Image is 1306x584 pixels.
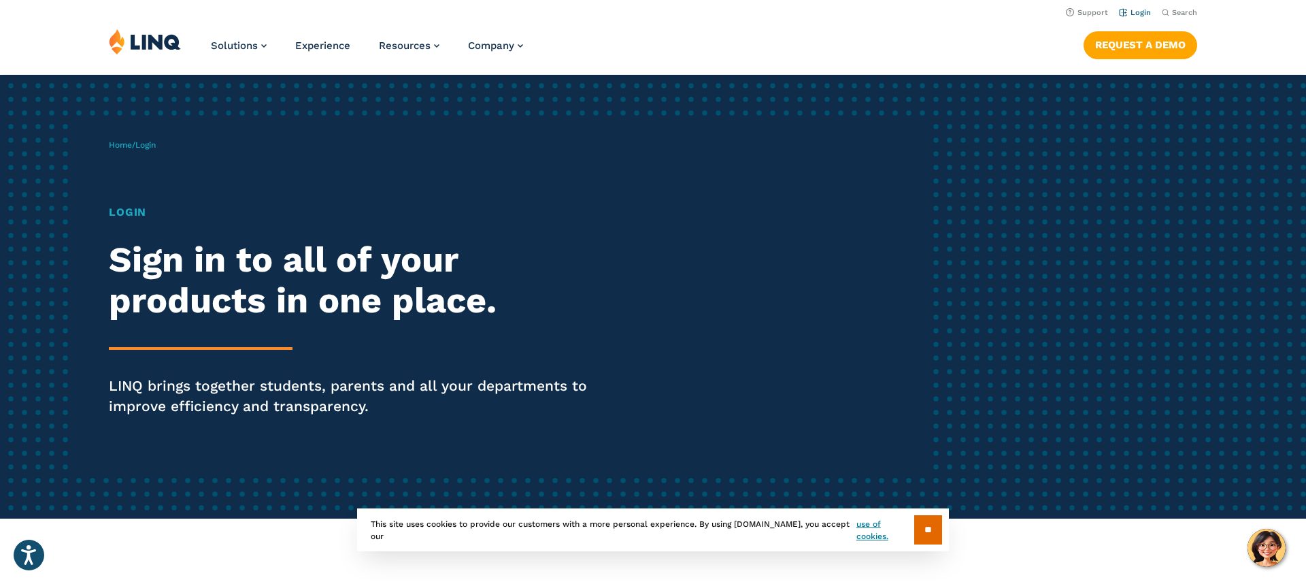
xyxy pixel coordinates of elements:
[135,140,156,150] span: Login
[1172,8,1197,17] span: Search
[1084,31,1197,59] a: Request a Demo
[379,39,439,52] a: Resources
[1084,29,1197,59] nav: Button Navigation
[295,39,350,52] a: Experience
[109,204,612,221] h1: Login
[1162,7,1197,18] button: Open Search Bar
[468,39,523,52] a: Company
[109,29,181,54] img: LINQ | K‑12 Software
[211,39,258,52] span: Solutions
[357,508,949,551] div: This site uses cookies to provide our customers with a more personal experience. By using [DOMAIN...
[211,39,267,52] a: Solutions
[468,39,514,52] span: Company
[856,518,914,542] a: use of cookies.
[109,240,612,321] h2: Sign in to all of your products in one place.
[1119,8,1151,17] a: Login
[211,29,523,74] nav: Primary Navigation
[1248,529,1286,567] button: Hello, have a question? Let’s chat.
[379,39,431,52] span: Resources
[1066,8,1108,17] a: Support
[109,376,612,417] p: LINQ brings together students, parents and all your departments to improve efficiency and transpa...
[109,140,156,150] span: /
[109,140,132,150] a: Home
